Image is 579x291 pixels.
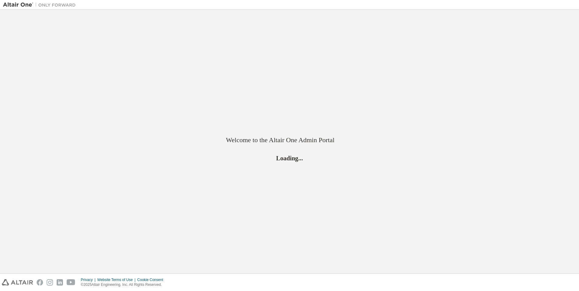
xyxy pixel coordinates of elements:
[37,279,43,286] img: facebook.svg
[47,279,53,286] img: instagram.svg
[97,277,137,282] div: Website Terms of Use
[81,282,167,287] p: © 2025 Altair Engineering, Inc. All Rights Reserved.
[3,2,79,8] img: Altair One
[137,277,167,282] div: Cookie Consent
[81,277,97,282] div: Privacy
[57,279,63,286] img: linkedin.svg
[2,279,33,286] img: altair_logo.svg
[226,136,353,144] h2: Welcome to the Altair One Admin Portal
[67,279,75,286] img: youtube.svg
[226,154,353,162] h2: Loading...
